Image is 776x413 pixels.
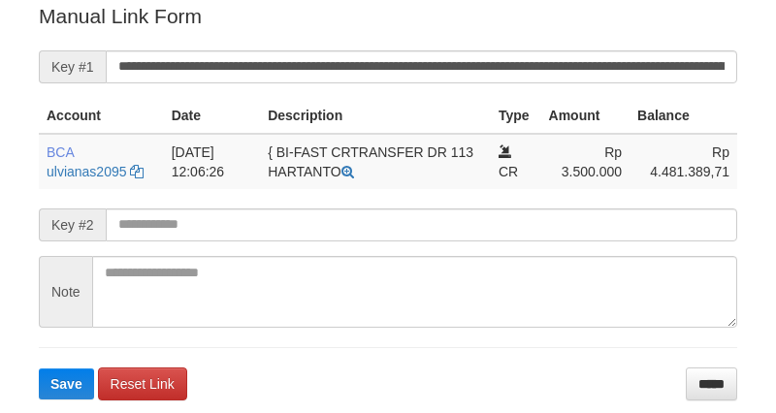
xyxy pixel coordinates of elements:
[499,164,518,179] span: CR
[47,144,74,160] span: BCA
[164,98,261,134] th: Date
[39,2,737,30] p: Manual Link Form
[39,208,106,241] span: Key #2
[50,376,82,392] span: Save
[111,376,175,392] span: Reset Link
[260,134,491,189] td: { BI-FAST CRTRANSFER DR 113 HARTANTO
[39,256,92,328] span: Note
[541,134,630,189] td: Rp 3.500.000
[260,98,491,134] th: Description
[164,134,261,189] td: [DATE] 12:06:26
[39,50,106,83] span: Key #1
[541,98,630,134] th: Amount
[491,98,541,134] th: Type
[39,368,94,399] button: Save
[39,98,164,134] th: Account
[630,134,737,189] td: Rp 4.481.389,71
[130,164,144,179] a: Copy ulvianas2095 to clipboard
[630,98,737,134] th: Balance
[98,367,187,400] a: Reset Link
[47,164,127,179] a: ulvianas2095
